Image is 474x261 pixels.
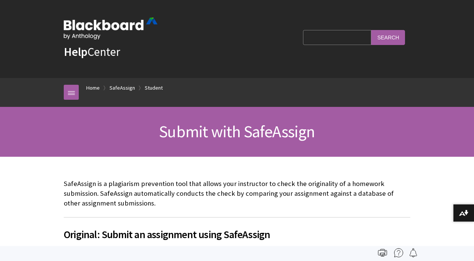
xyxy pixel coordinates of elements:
a: HelpCenter [64,44,120,59]
span: Submit with SafeAssign [159,121,315,142]
span: Original: Submit an assignment using SafeAssign [64,226,410,242]
img: Print [378,248,387,257]
img: Follow this page [409,248,418,257]
img: More help [394,248,403,257]
a: Home [86,83,100,93]
p: SafeAssign is a plagiarism prevention tool that allows your instructor to check the originality o... [64,179,410,208]
a: Student [145,83,163,93]
input: Search [371,30,405,45]
strong: Help [64,44,87,59]
a: SafeAssign [109,83,135,93]
img: Blackboard by Anthology [64,18,157,39]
